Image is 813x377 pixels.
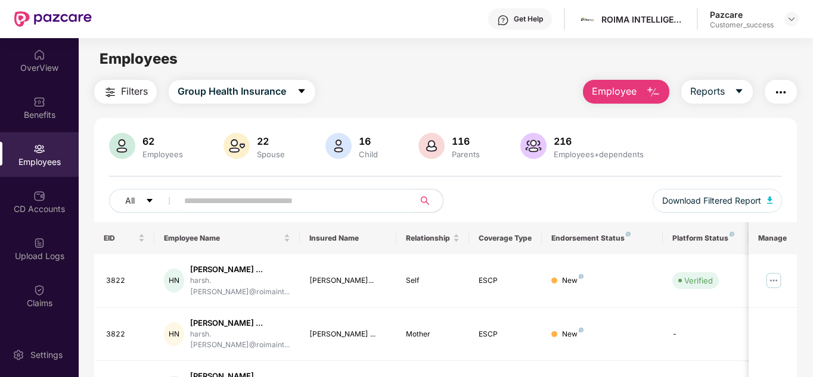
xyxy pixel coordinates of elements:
[449,149,482,159] div: Parents
[734,86,744,97] span: caret-down
[592,84,637,99] span: Employee
[710,20,774,30] div: Customer_success
[106,329,145,340] div: 3822
[653,189,783,213] button: Download Filtered Report
[764,271,783,290] img: manageButton
[690,84,725,99] span: Reports
[520,133,547,159] img: svg+xml;base64,PHN2ZyB4bWxucz0iaHR0cDovL3d3dy53My5vcmcvMjAwMC9zdmciIHhtbG5zOnhsaW5rPSJodHRwOi8vd3...
[730,232,734,236] img: svg+xml;base64,PHN2ZyB4bWxucz0iaHR0cDovL3d3dy53My5vcmcvMjAwMC9zdmciIHdpZHRoPSI4IiBoZWlnaHQ9IjgiIH...
[396,222,469,254] th: Relationship
[551,149,646,159] div: Employees+dependents
[551,233,653,243] div: Endorsement Status
[662,194,761,207] span: Download Filtered Report
[94,80,157,104] button: Filters
[33,331,45,343] img: svg+xml;base64,PHN2ZyBpZD0iRW5kb3JzZW1lbnRzIiB4bWxucz0iaHR0cDovL3d3dy53My5vcmcvMjAwMC9zdmciIHdpZH...
[479,329,532,340] div: ESCP
[169,80,315,104] button: Group Health Insurancecaret-down
[109,189,182,213] button: Allcaret-down
[33,237,45,249] img: svg+xml;base64,PHN2ZyBpZD0iVXBsb2FkX0xvZ3MiIGRhdGEtbmFtZT0iVXBsb2FkIExvZ3MiIHhtbG5zPSJodHRwOi8vd3...
[551,135,646,147] div: 216
[103,85,117,99] img: svg+xml;base64,PHN2ZyB4bWxucz0iaHR0cDovL3d3dy53My5vcmcvMjAwMC9zdmciIHdpZHRoPSIyNCIgaGVpZ2h0PSIyNC...
[164,269,184,292] div: HN
[469,222,542,254] th: Coverage Type
[579,274,584,279] img: svg+xml;base64,PHN2ZyB4bWxucz0iaHR0cDovL3d3dy53My5vcmcvMjAwMC9zdmciIHdpZHRoPSI4IiBoZWlnaHQ9IjgiIH...
[774,85,788,99] img: svg+xml;base64,PHN2ZyB4bWxucz0iaHR0cDovL3d3dy53My5vcmcvMjAwMC9zdmciIHdpZHRoPSIyNCIgaGVpZ2h0PSIyNC...
[125,194,135,207] span: All
[190,329,290,351] div: harsh.[PERSON_NAME]@roimaint...
[33,96,45,108] img: svg+xml;base64,PHN2ZyBpZD0iQmVuZWZpdHMiIHhtbG5zPSJodHRwOi8vd3d3LnczLm9yZy8yMDAwL3N2ZyIgd2lkdGg9Ij...
[33,190,45,202] img: svg+xml;base64,PHN2ZyBpZD0iQ0RfQWNjb3VudHMiIGRhdGEtbmFtZT0iQ0QgQWNjb3VudHMiIHhtbG5zPSJodHRwOi8vd3...
[414,196,437,205] span: search
[224,133,250,159] img: svg+xml;base64,PHN2ZyB4bWxucz0iaHR0cDovL3d3dy53My5vcmcvMjAwMC9zdmciIHhtbG5zOnhsaW5rPSJodHRwOi8vd3...
[178,84,286,99] span: Group Health Insurance
[663,308,747,362] td: -
[140,135,185,147] div: 62
[579,328,584,332] img: svg+xml;base64,PHN2ZyB4bWxucz0iaHR0cDovL3d3dy53My5vcmcvMjAwMC9zdmciIHdpZHRoPSI4IiBoZWlnaHQ9IjgiIH...
[414,189,443,213] button: search
[579,11,596,28] img: 1600959296116.jpg
[190,317,290,329] div: [PERSON_NAME] ...
[309,329,387,340] div: [PERSON_NAME] ...
[14,11,92,27] img: New Pazcare Logo
[145,197,154,206] span: caret-down
[514,14,543,24] div: Get Help
[104,233,136,243] span: EID
[406,233,451,243] span: Relationship
[94,222,155,254] th: EID
[297,86,306,97] span: caret-down
[255,135,287,147] div: 22
[449,135,482,147] div: 116
[710,9,774,20] div: Pazcare
[356,149,380,159] div: Child
[190,275,290,298] div: harsh.[PERSON_NAME]@roimaint...
[406,329,460,340] div: Mother
[497,14,509,26] img: svg+xml;base64,PHN2ZyBpZD0iSGVscC0zMngzMiIgeG1sbnM9Imh0dHA6Ly93d3cudzMub3JnLzIwMDAvc3ZnIiB3aWR0aD...
[33,49,45,61] img: svg+xml;base64,PHN2ZyBpZD0iSG9tZSIgeG1sbnM9Imh0dHA6Ly93d3cudzMub3JnLzIwMDAvc3ZnIiB3aWR0aD0iMjAiIG...
[140,149,185,159] div: Employees
[626,232,631,236] img: svg+xml;base64,PHN2ZyB4bWxucz0iaHR0cDovL3d3dy53My5vcmcvMjAwMC9zdmciIHdpZHRoPSI4IiBoZWlnaHQ9IjgiIH...
[33,143,45,155] img: svg+xml;base64,PHN2ZyBpZD0iRW1wbG95ZWVzIiB4bWxucz0iaHR0cDovL3d3dy53My5vcmcvMjAwMC9zdmciIHdpZHRoPS...
[13,349,24,361] img: svg+xml;base64,PHN2ZyBpZD0iU2V0dGluZy0yMHgyMCIgeG1sbnM9Imh0dHA6Ly93d3cudzMub3JnLzIwMDAvc3ZnIiB3aW...
[479,275,532,286] div: ESCP
[109,133,135,159] img: svg+xml;base64,PHN2ZyB4bWxucz0iaHR0cDovL3d3dy53My5vcmcvMjAwMC9zdmciIHhtbG5zOnhsaW5rPSJodHRwOi8vd3...
[356,135,380,147] div: 16
[767,197,773,204] img: svg+xml;base64,PHN2ZyB4bWxucz0iaHR0cDovL3d3dy53My5vcmcvMjAwMC9zdmciIHhtbG5zOnhsaW5rPSJodHRwOi8vd3...
[684,275,713,286] div: Verified
[154,222,300,254] th: Employee Name
[121,84,148,99] span: Filters
[681,80,753,104] button: Reportscaret-down
[562,329,584,340] div: New
[27,349,66,361] div: Settings
[33,284,45,296] img: svg+xml;base64,PHN2ZyBpZD0iQ2xhaW0iIHhtbG5zPSJodHRwOi8vd3d3LnczLm9yZy8yMDAwL3N2ZyIgd2lkdGg9IjIwIi...
[787,14,796,24] img: svg+xml;base64,PHN2ZyBpZD0iRHJvcGRvd24tMzJ4MzIiIHhtbG5zPSJodHRwOi8vd3d3LnczLm9yZy8yMDAwL3N2ZyIgd2...
[100,50,178,67] span: Employees
[164,322,184,346] div: HN
[309,275,387,286] div: [PERSON_NAME]...
[190,264,290,275] div: [PERSON_NAME] ...
[418,133,445,159] img: svg+xml;base64,PHN2ZyB4bWxucz0iaHR0cDovL3d3dy53My5vcmcvMjAwMC9zdmciIHhtbG5zOnhsaW5rPSJodHRwOi8vd3...
[672,233,738,243] div: Platform Status
[601,14,685,25] div: ROIMA INTELLIGENCE INDIA PRIVATE LIMITED
[106,275,145,286] div: 3822
[300,222,397,254] th: Insured Name
[255,149,287,159] div: Spouse
[583,80,669,104] button: Employee
[164,233,281,243] span: Employee Name
[562,275,584,286] div: New
[646,85,660,99] img: svg+xml;base64,PHN2ZyB4bWxucz0iaHR0cDovL3d3dy53My5vcmcvMjAwMC9zdmciIHhtbG5zOnhsaW5rPSJodHRwOi8vd3...
[406,275,460,286] div: Self
[325,133,352,159] img: svg+xml;base64,PHN2ZyB4bWxucz0iaHR0cDovL3d3dy53My5vcmcvMjAwMC9zdmciIHhtbG5zOnhsaW5rPSJodHRwOi8vd3...
[749,222,797,254] th: Manage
